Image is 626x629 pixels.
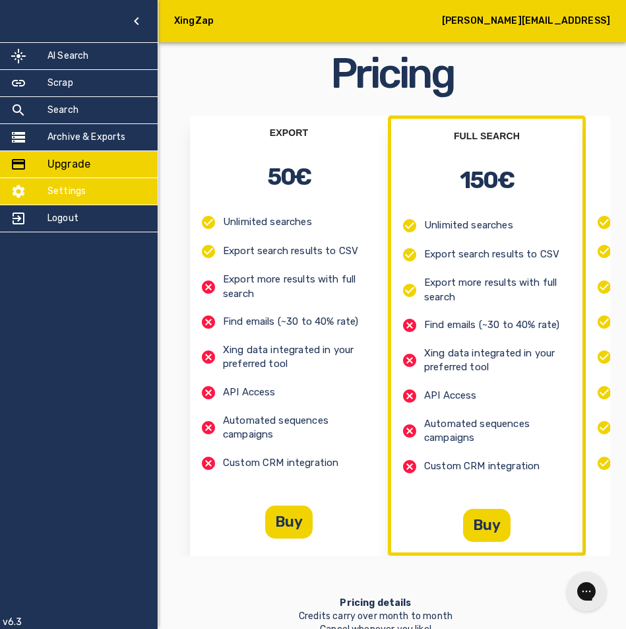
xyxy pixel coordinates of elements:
p: Xing data integrated in your preferred tool [223,343,377,372]
p: Export search results to CSV [223,244,358,258]
strong: Pricing details [340,597,411,609]
p: API Access [223,385,276,399]
button: Buy [463,509,511,542]
p: v6.3 [3,616,22,629]
h1: Pricing [330,53,454,94]
h5: AI Search [47,50,88,63]
p: Export more results with full search [424,276,572,304]
p: Export search results to CSV [424,248,559,261]
p: Automated sequences campaigns [223,414,377,442]
h5: XingZap [174,15,214,28]
p: Unlimited searches [424,218,513,232]
p: Xing data integrated in your preferred tool [424,347,572,375]
h4: FULL SEARCH [454,129,520,143]
h5: Logout [47,212,78,225]
h5: Upgrade [47,156,90,172]
p: API Access [424,389,477,403]
h5: Scrap [47,77,73,90]
h5: [PERSON_NAME][EMAIL_ADDRESS] [442,15,610,28]
p: Automated sequences campaigns [424,417,572,446]
p: Find emails (~30 to 40% rate) [424,318,559,332]
h5: Search [47,104,78,117]
p: Custom CRM integration [424,459,540,473]
h4: EXPORT [270,126,308,139]
p: Custom CRM integration [223,456,338,470]
button: Buy [265,506,313,539]
iframe: Gorgias live chat messenger [560,567,613,616]
p: Find emails (~30 to 40% rate) [223,315,358,329]
h5: Settings [47,185,86,198]
h5: Archive & Exports [47,131,126,144]
h2: 150€ [460,164,514,197]
p: Unlimited searches [223,215,312,229]
h2: 50€ [267,160,311,193]
p: Export more results with full search [223,273,377,301]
